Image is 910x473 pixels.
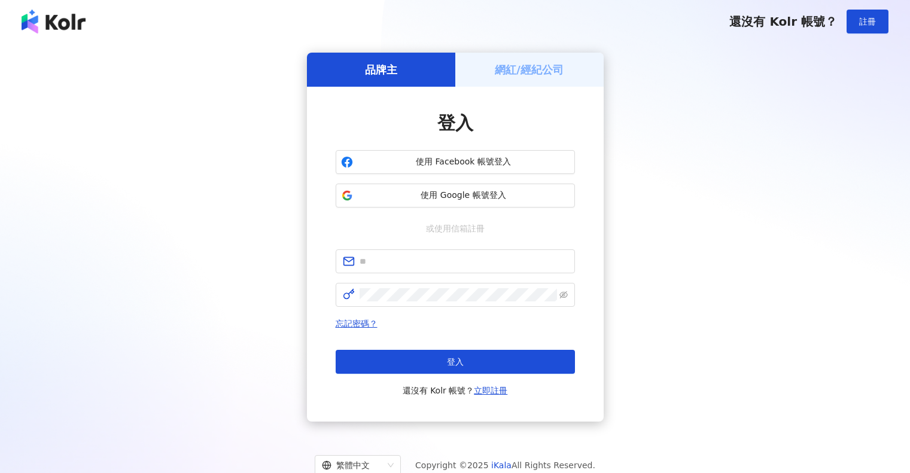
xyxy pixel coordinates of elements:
span: 登入 [447,357,464,367]
h5: 網紅/經紀公司 [495,62,564,77]
span: 或使用信箱註冊 [418,222,493,235]
button: 使用 Facebook 帳號登入 [336,150,575,174]
h5: 品牌主 [365,62,397,77]
span: 還沒有 Kolr 帳號？ [403,383,508,398]
span: 還沒有 Kolr 帳號？ [729,14,837,29]
a: 立即註冊 [474,386,507,395]
button: 使用 Google 帳號登入 [336,184,575,207]
span: 登入 [437,112,473,133]
button: 登入 [336,350,575,374]
a: 忘記密碼？ [336,319,378,328]
span: eye-invisible [559,291,568,299]
a: iKala [491,460,512,470]
img: logo [22,10,86,33]
span: Copyright © 2025 All Rights Reserved. [415,458,595,472]
span: 使用 Google 帳號登入 [358,190,570,202]
span: 使用 Facebook 帳號登入 [358,156,570,168]
button: 註冊 [847,10,888,33]
span: 註冊 [859,17,876,26]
